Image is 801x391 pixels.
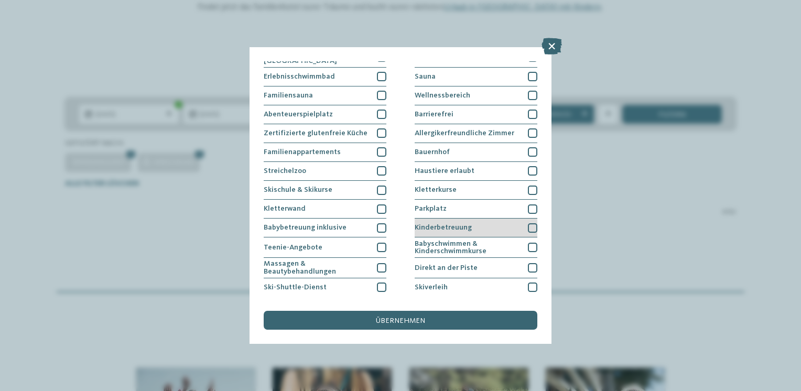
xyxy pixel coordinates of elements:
[264,244,322,251] span: Teenie-Angebote
[264,73,335,80] span: Erlebnisschwimmbad
[264,167,306,175] span: Streichelzoo
[415,129,514,137] span: Allergikerfreundliche Zimmer
[415,284,448,291] span: Skiverleih
[415,148,450,156] span: Bauernhof
[415,224,472,231] span: Kinderbetreuung
[415,186,457,193] span: Kletterkurse
[376,317,425,324] span: übernehmen
[264,148,341,156] span: Familienappartements
[415,111,453,118] span: Barrierefrei
[415,264,478,271] span: Direkt an der Piste
[264,205,306,212] span: Kletterwand
[264,186,332,193] span: Skischule & Skikurse
[264,284,327,291] span: Ski-Shuttle-Dienst
[415,73,436,80] span: Sauna
[415,92,470,99] span: Wellnessbereich
[264,111,333,118] span: Abenteuerspielplatz
[264,224,347,231] span: Babybetreuung inklusive
[264,129,367,137] span: Zertifizierte glutenfreie Küche
[415,167,474,175] span: Haustiere erlaubt
[264,92,313,99] span: Familiensauna
[264,260,370,275] span: Massagen & Beautybehandlungen
[415,240,521,255] span: Babyschwimmen & Kinderschwimmkurse
[415,205,447,212] span: Parkplatz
